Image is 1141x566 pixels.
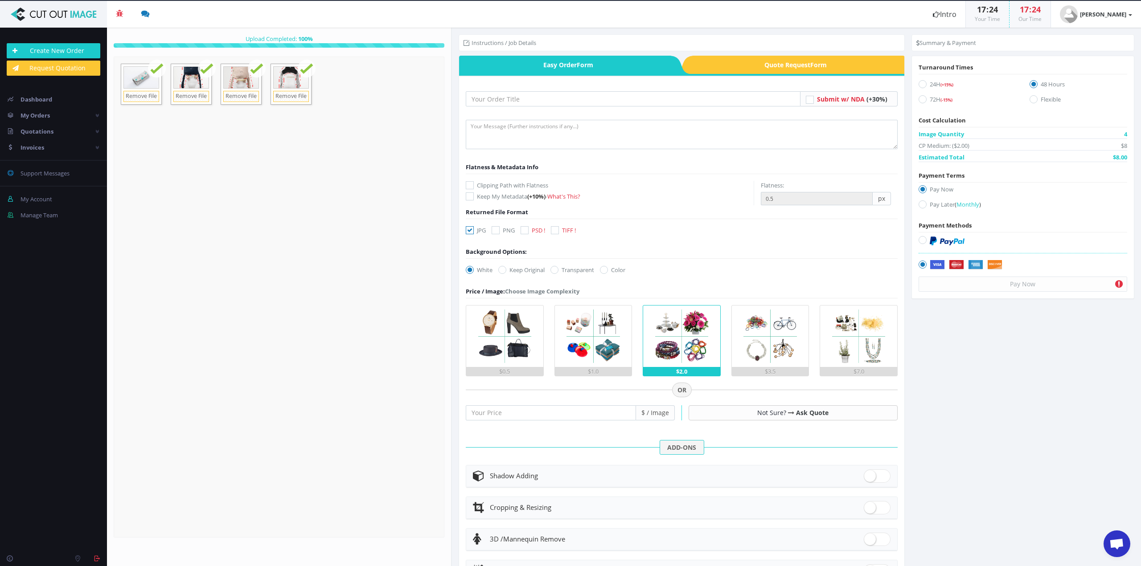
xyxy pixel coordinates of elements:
[490,534,503,543] span: 3D /
[490,534,565,543] span: Mannequin Remove
[1124,130,1127,138] span: 4
[919,63,973,71] span: Turnaround Times
[21,195,52,203] span: My Account
[986,4,989,15] span: :
[1104,530,1130,557] a: Aprire la chat
[7,43,100,58] a: Create New Order
[555,367,632,376] div: $1.0
[810,61,827,69] i: Form
[1060,5,1078,23] img: user_default.jpg
[492,226,515,235] label: PNG
[672,383,692,398] span: OR
[562,226,576,234] span: TIFF !
[919,153,965,162] span: Estimated Total
[459,56,671,74] a: Easy OrderForm
[919,141,969,150] span: CP Medium: ($2.00)
[21,143,44,151] span: Invoices
[757,408,786,417] span: Not Sure?
[7,61,100,76] a: Request Quotation
[21,211,58,219] span: Manage Team
[975,15,1000,23] small: Your Time
[796,408,829,417] a: Ask Quote
[466,265,493,274] label: White
[466,181,754,190] label: Clipping Path with Flatness
[1032,4,1041,15] span: 24
[466,91,800,106] input: Your Order Title
[919,116,966,124] span: Cost Calculation
[919,95,1016,107] label: 72H
[930,260,1002,270] img: Securely by Stripe
[1018,15,1042,23] small: Our Time
[820,367,897,376] div: $7.0
[532,226,545,234] span: PSD !
[828,305,890,367] img: 5.png
[562,305,624,367] img: 2.png
[761,181,784,190] label: Flatness:
[173,91,209,102] a: Remove File
[21,95,52,103] span: Dashboard
[916,38,976,47] li: Summary & Payment
[651,305,713,367] img: 3.png
[693,56,905,74] span: Quote Request
[1029,4,1032,15] span: :
[527,192,546,200] span: (+10%)
[466,367,543,376] div: $0.5
[466,226,486,235] label: JPG
[273,91,309,102] a: Remove File
[940,80,953,88] a: (+15%)
[956,200,979,208] span: Monthly
[977,4,986,15] span: 17
[466,287,505,295] span: Price / Image:
[732,367,809,376] div: $3.5
[1121,141,1127,150] span: $8
[919,80,1016,92] label: 24H
[298,35,308,43] span: 100
[466,192,754,201] label: Keep My Metadata -
[940,82,953,88] span: (+15%)
[873,192,891,205] span: px
[459,56,671,74] span: Easy Order
[466,208,528,216] span: Returned File Format
[7,8,100,21] img: Cut Out Image
[223,91,259,102] a: Remove File
[600,265,625,274] label: Color
[114,34,444,43] div: Upload Completed:
[817,95,887,103] a: Submit w/ NDA (+30%)
[466,247,527,256] div: Background Options:
[1020,4,1029,15] span: 17
[498,265,545,274] label: Keep Original
[123,91,159,102] a: Remove File
[919,130,964,138] span: Image Quantity
[577,61,593,69] i: Form
[466,163,538,171] span: Flatness & Metadata Info
[636,405,675,420] span: $ / Image
[297,35,313,43] strong: %
[919,171,965,179] span: Payment Terms
[940,97,952,103] span: (-15%)
[490,503,551,512] span: Cropping & Resizing
[919,200,1127,212] label: Pay Later
[547,192,580,200] a: What's This?
[643,367,720,376] div: $2.0
[474,305,536,367] img: 1.png
[21,169,70,177] span: Support Messages
[989,4,998,15] span: 24
[660,440,704,455] span: ADD-ONS
[919,221,972,229] span: Payment Methods
[1080,10,1126,18] strong: [PERSON_NAME]
[1051,1,1141,28] a: [PERSON_NAME]
[490,471,538,480] span: Shadow Adding
[550,265,594,274] label: Transparent
[919,185,1127,197] label: Pay Now
[817,95,865,103] span: Submit w/ NDA
[924,1,965,28] a: Intro
[21,127,53,135] span: Quotations
[1030,80,1127,92] label: 48 Hours
[955,200,981,208] a: (Monthly)
[1113,153,1127,162] span: $8.00
[1030,95,1127,107] label: Flexible
[464,38,536,47] li: Instructions / Job Details
[21,111,50,119] span: My Orders
[693,56,905,74] a: Quote RequestForm
[940,95,952,103] a: (-15%)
